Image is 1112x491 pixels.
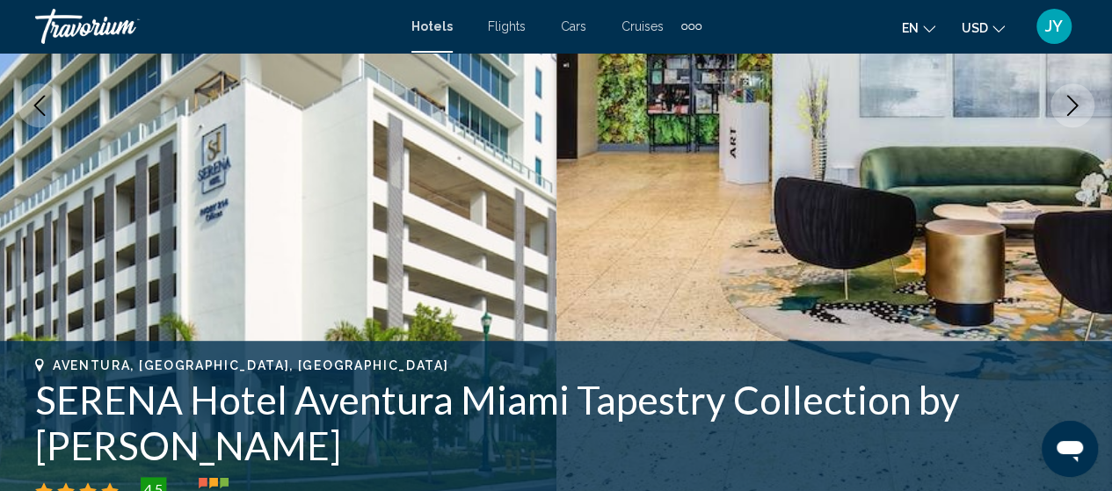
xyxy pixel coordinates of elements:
[53,358,448,372] span: Aventura, [GEOGRAPHIC_DATA], [GEOGRAPHIC_DATA]
[902,21,919,35] span: en
[1042,421,1098,477] iframe: Button to launch messaging window
[561,19,586,33] a: Cars
[35,9,394,44] a: Travorium
[621,19,664,33] a: Cruises
[488,19,526,33] a: Flights
[962,21,988,35] span: USD
[902,15,935,40] button: Change language
[1031,8,1077,45] button: User Menu
[1050,83,1094,127] button: Next image
[1045,18,1063,35] span: JY
[681,12,701,40] button: Extra navigation items
[18,83,62,127] button: Previous image
[962,15,1005,40] button: Change currency
[35,377,1077,468] h1: SERENA Hotel Aventura Miami Tapestry Collection by [PERSON_NAME]
[411,19,453,33] a: Hotels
